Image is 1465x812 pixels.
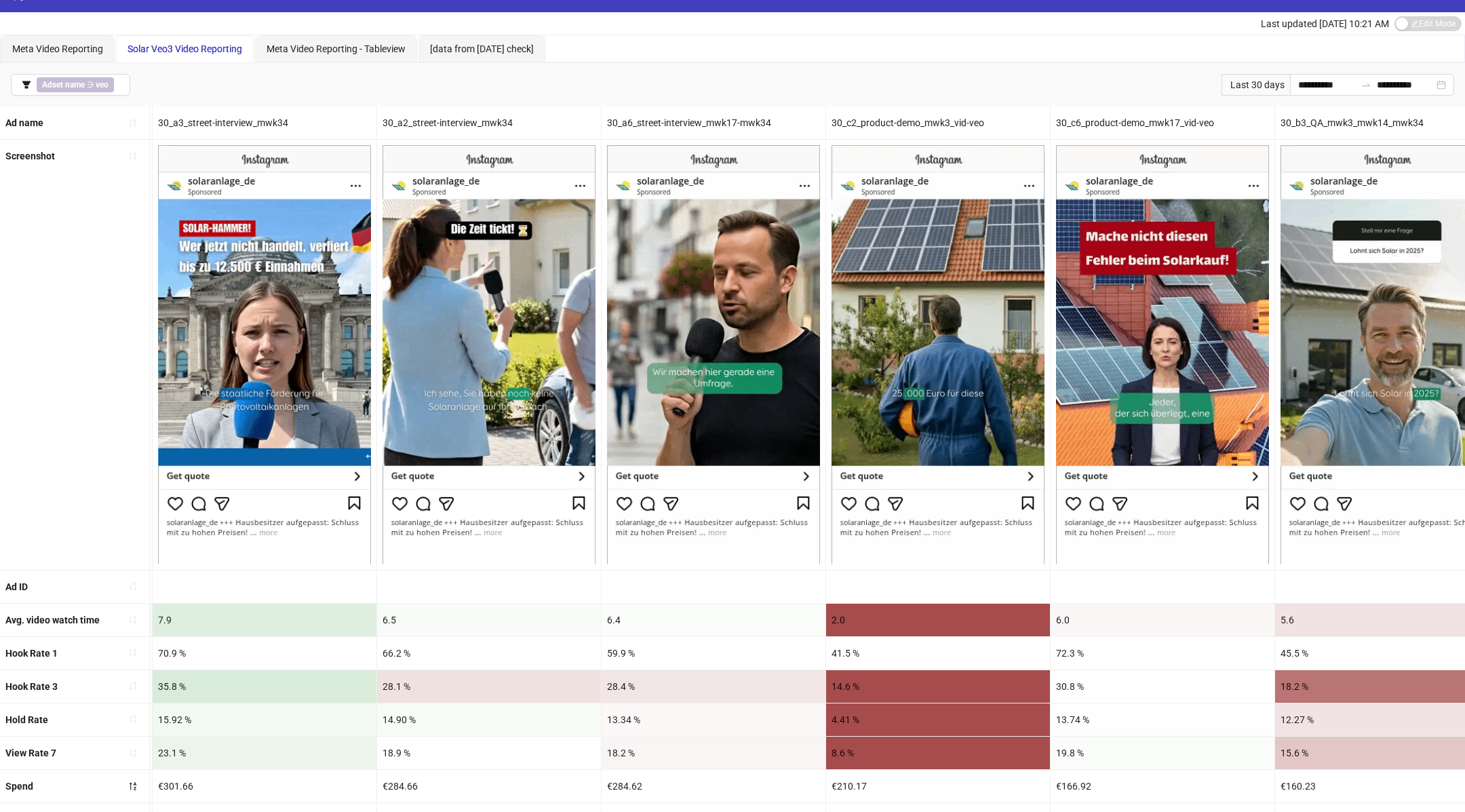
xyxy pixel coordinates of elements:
b: Ad ID [5,581,28,592]
div: 28.1 % [377,670,601,703]
img: Screenshot 120233372516090649 [383,145,595,564]
span: sort-descending [128,781,138,791]
span: Meta Video Reporting [12,43,103,54]
div: 13.34 % [602,703,825,736]
b: Hook Rate 3 [5,681,58,692]
img: Screenshot 120233372520210649 [607,145,820,564]
div: 8.6 % [826,737,1050,769]
div: 30_a6_street-interview_mwk17-mwk34 [602,107,825,139]
div: 7.9 [153,604,376,636]
span: sort-ascending [128,151,138,161]
span: Last updated [DATE] 10:21 AM [1261,18,1389,29]
div: 59.9 % [602,637,825,670]
div: €284.62 [602,770,825,803]
div: 18.2 % [602,737,825,769]
div: 28.4 % [602,670,825,703]
span: sort-ascending [128,581,138,591]
div: €166.92 [1051,770,1274,803]
span: to [1361,79,1371,90]
b: Hold Rate [5,714,48,725]
span: [data from [DATE] check] [430,43,534,54]
b: Avg. video watch time [5,615,100,625]
img: Screenshot 120233420522850649 [158,145,371,564]
div: 4.41 % [826,703,1050,736]
img: Screenshot 120233992634460649 [1056,145,1269,564]
div: 19.8 % [1051,737,1274,769]
div: 35.8 % [153,670,376,703]
span: sort-ascending [128,648,138,657]
div: 72.3 % [1051,637,1274,670]
div: €284.66 [377,770,601,803]
div: 30_c6_product-demo_mwk17_vid-veo [1051,107,1274,139]
b: veo [96,80,109,90]
b: View Rate 7 [5,748,56,758]
span: filter [22,80,31,90]
div: 30_a2_street-interview_mwk34 [377,107,601,139]
span: sort-ascending [128,748,138,758]
div: Last 30 days [1222,74,1290,96]
button: Adset name ∋ veo [11,74,130,96]
div: 41.5 % [826,637,1050,670]
img: Screenshot 120233992632940649 [832,145,1044,564]
div: €210.17 [826,770,1050,803]
b: Hook Rate 1 [5,648,58,659]
span: sort-ascending [128,681,138,691]
div: 6.4 [602,604,825,636]
b: Ad name [5,117,43,128]
span: Solar Veo3 Video Reporting [128,43,242,54]
span: sort-ascending [128,714,138,724]
b: Screenshot [5,151,55,161]
b: Spend [5,781,33,792]
div: 66.2 % [377,637,601,670]
div: 30.8 % [1051,670,1274,703]
b: Adset name [42,80,85,90]
div: 18.9 % [377,737,601,769]
div: 13.74 % [1051,703,1274,736]
div: 2.0 [826,604,1050,636]
span: swap-right [1361,79,1371,90]
div: 14.6 % [826,670,1050,703]
span: ∋ [37,77,114,92]
div: 15.92 % [153,703,376,736]
div: 6.0 [1051,604,1274,636]
div: 70.9 % [153,637,376,670]
div: €301.66 [153,770,376,803]
div: 30_a3_street-interview_mwk34 [153,107,376,139]
div: 23.1 % [153,737,376,769]
div: 30_c2_product-demo_mwk3_vid-veo [826,107,1050,139]
span: sort-ascending [128,615,138,624]
div: 6.5 [377,604,601,636]
div: 14.90 % [377,703,601,736]
span: sort-ascending [128,118,138,128]
span: Meta Video Reporting - Tableview [267,43,406,54]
